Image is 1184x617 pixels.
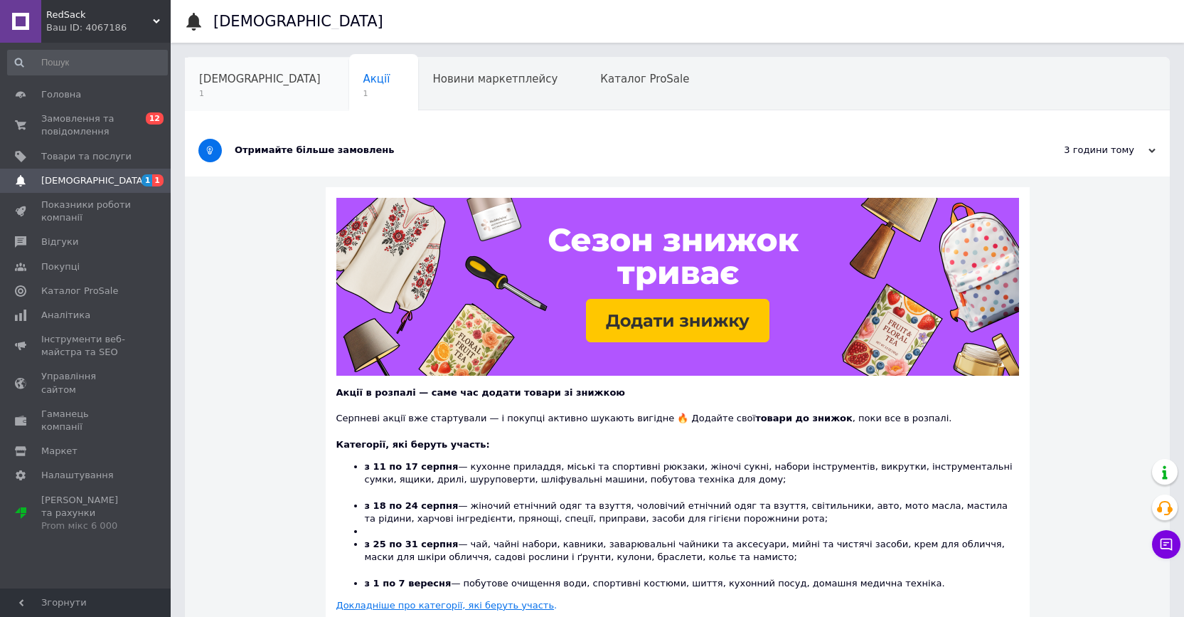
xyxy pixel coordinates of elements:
[41,199,132,224] span: Показники роботи компанії
[152,174,164,186] span: 1
[755,413,853,423] b: товари до знижок
[41,494,132,533] span: [PERSON_NAME] та рахунки
[235,144,1013,157] div: Отримайте більше замовлень
[336,399,1019,425] div: Серпневі акції вже стартували — і покупці активно шукають вигідне 🔥 Додайте свої , поки все в роз...
[41,260,80,273] span: Покупці
[41,445,78,458] span: Маркет
[199,73,321,85] span: [DEMOGRAPHIC_DATA]
[365,460,1019,500] li: — кухонне приладдя, міські та спортивні рюкзаки, жіночі сукні, набори інструментів, викрутки, інс...
[41,236,78,248] span: Відгуки
[213,13,383,30] h1: [DEMOGRAPHIC_DATA]
[46,21,171,34] div: Ваш ID: 4067186
[365,578,452,589] b: з 1 по 7 вересня
[365,461,459,472] b: з 11 по 17 серпня
[363,88,390,99] span: 1
[365,577,1019,590] li: — побутове очищення води, спортивні костюми, шиття, кухонний посуд, домашня медична техніка.
[41,408,132,433] span: Гаманець компанії
[363,73,390,85] span: Акції
[365,500,1019,525] li: — жіночий етнічний одяг та взуття, чоловічий етнічний одяг та взуття, світильники, авто, мото мас...
[46,9,153,21] span: RedSack
[41,370,132,396] span: Управління сайтом
[432,73,558,85] span: Новини маркетплейсу
[146,112,164,125] span: 12
[1013,144,1156,157] div: 3 години тому
[41,88,81,101] span: Головна
[41,112,132,138] span: Замовлення та повідомлення
[142,174,153,186] span: 1
[365,539,459,549] b: з 25 по 31 серпня
[41,333,132,359] span: Інструменти веб-майстра та SEO
[41,469,114,482] span: Налаштування
[600,73,689,85] span: Каталог ProSale
[336,600,555,611] u: Докладніше про категорії, які беруть участь
[365,500,459,511] b: з 18 по 24 серпня
[41,309,90,322] span: Аналітика
[41,520,132,532] div: Prom мікс 6 000
[336,439,490,450] b: Категорії, які беруть участь:
[365,538,1019,577] li: — чай, чайні набори, кавники, заварювальні чайники та аксесуари, мийні та чистячі засоби, крем дл...
[336,600,558,611] a: Докладніше про категорії, які беруть участь.
[41,150,132,163] span: Товари та послуги
[7,50,168,75] input: Пошук
[41,285,118,297] span: Каталог ProSale
[1152,530,1180,559] button: Чат з покупцем
[199,88,321,99] span: 1
[336,387,625,398] b: Акції в розпалі — саме час додати товари зі знижкою
[41,174,146,187] span: [DEMOGRAPHIC_DATA]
